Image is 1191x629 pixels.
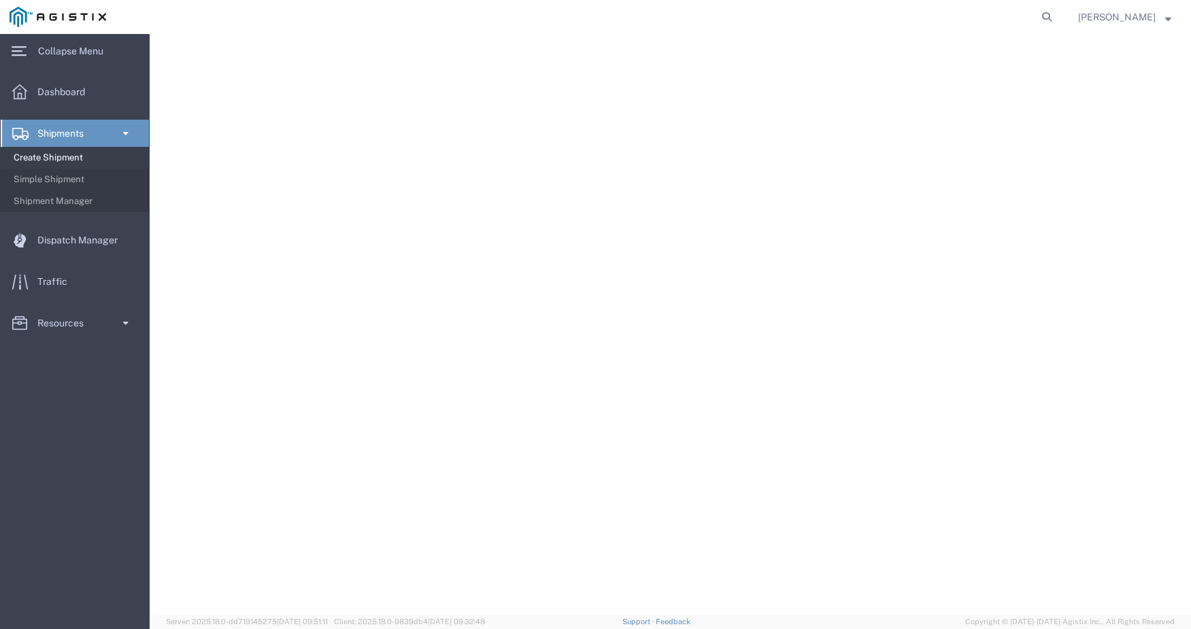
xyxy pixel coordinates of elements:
[37,309,93,337] span: Resources
[1,309,149,337] a: Resources
[656,617,690,626] a: Feedback
[14,188,139,215] span: Shipment Manager
[1,78,149,105] a: Dashboard
[428,617,485,626] span: [DATE] 09:32:48
[37,226,127,254] span: Dispatch Manager
[965,616,1175,628] span: Copyright © [DATE]-[DATE] Agistix Inc., All Rights Reserved
[37,268,77,295] span: Traffic
[1077,9,1172,25] button: [PERSON_NAME]
[37,78,95,105] span: Dashboard
[14,166,139,193] span: Simple Shipment
[1,268,149,295] a: Traffic
[277,617,328,626] span: [DATE] 09:51:11
[1,120,149,147] a: Shipments
[1,226,149,254] a: Dispatch Manager
[1078,10,1156,24] span: Lorretta Ayala
[622,617,656,626] a: Support
[150,34,1191,615] iframe: FS Legacy Container
[334,617,485,626] span: Client: 2025.18.0-9839db4
[166,617,328,626] span: Server: 2025.18.0-dd719145275
[10,7,106,27] img: logo
[14,144,139,171] span: Create Shipment
[37,120,93,147] span: Shipments
[38,37,113,65] span: Collapse Menu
